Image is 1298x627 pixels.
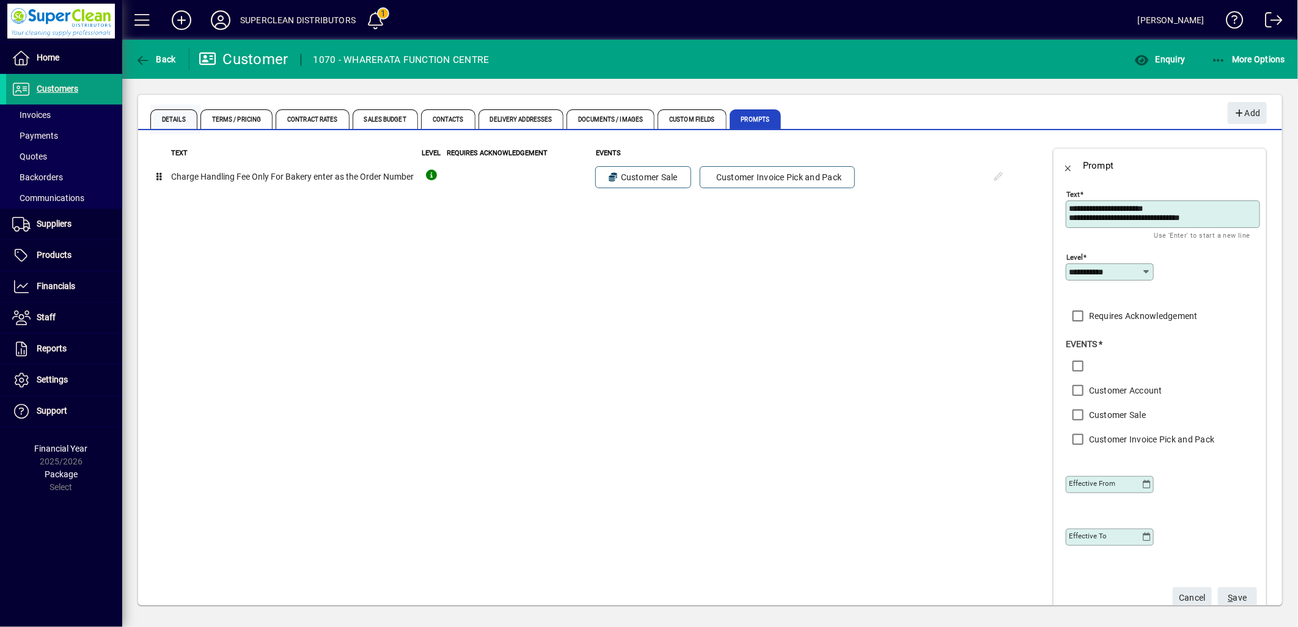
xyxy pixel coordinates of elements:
a: Backorders [6,167,122,188]
span: Payments [12,131,58,141]
span: Back [135,54,176,64]
button: Enquiry [1131,48,1188,70]
a: Suppliers [6,209,122,240]
a: Financials [6,271,122,302]
span: ave [1228,588,1247,608]
span: Add [1234,103,1260,123]
mat-label: Effective To [1069,532,1107,540]
span: Financial Year [35,444,88,453]
a: Support [6,396,122,427]
th: Requires Acknowledgement [446,148,595,159]
th: Events [595,148,983,159]
span: More Options [1211,54,1286,64]
span: Terms / Pricing [200,109,273,129]
td: Charge Handling Fee Only For Bakery enter as the Order Number [171,159,417,195]
span: Delivery Addresses [479,109,564,129]
span: Products [37,250,71,260]
span: Details [150,109,197,129]
div: Prompt [1083,156,1114,175]
span: Contacts [421,109,475,129]
button: Add [162,9,201,31]
div: SUPERCLEAN DISTRIBUTORS [240,10,356,30]
span: Home [37,53,59,62]
span: Customer Invoice Pick and Pack [713,171,842,183]
button: Back [1054,151,1083,180]
div: 1070 - WHARERATA FUNCTION CENTRE [313,50,490,70]
label: Requires Acknowledgement [1087,310,1198,322]
a: Settings [6,365,122,395]
a: Home [6,43,122,73]
label: Customer Invoice Pick and Pack [1087,433,1215,446]
label: Customer Account [1087,384,1162,397]
span: Enquiry [1134,54,1185,64]
span: Events * [1066,339,1102,349]
span: Settings [37,375,68,384]
span: Suppliers [37,219,71,229]
mat-hint: Use 'Enter' to start a new line [1154,228,1250,242]
th: Text [171,148,417,159]
button: Save [1218,587,1257,609]
mat-label: Level [1066,253,1083,262]
span: Sales Budget [353,109,418,129]
a: Staff [6,302,122,333]
a: Quotes [6,146,122,167]
span: Cancel [1179,588,1206,608]
a: Payments [6,125,122,146]
a: Logout [1256,2,1283,42]
button: Add [1228,102,1267,124]
mat-label: Effective From [1069,479,1115,488]
span: Customers [37,84,78,94]
a: Reports [6,334,122,364]
span: Package [45,469,78,479]
span: Reports [37,343,67,353]
span: Financials [37,281,75,291]
span: Backorders [12,172,63,182]
span: Staff [37,312,56,322]
span: Invoices [12,110,51,120]
a: Invoices [6,105,122,125]
span: Custom Fields [658,109,726,129]
a: Products [6,240,122,271]
span: Quotes [12,152,47,161]
label: Customer Sale [1087,409,1146,421]
button: Cancel [1173,587,1212,609]
a: Communications [6,188,122,208]
span: Documents / Images [566,109,654,129]
button: Profile [201,9,240,31]
app-page-header-button: Back [122,48,189,70]
span: Contract Rates [276,109,349,129]
a: Knowledge Base [1217,2,1244,42]
th: Level [417,148,446,159]
mat-label: Text [1066,190,1080,199]
span: Prompts [730,109,782,129]
div: Customer [199,50,288,69]
button: Back [132,48,179,70]
span: Support [37,406,67,416]
span: S [1228,593,1233,603]
button: More Options [1208,48,1289,70]
span: Customer Sale [609,171,678,183]
div: [PERSON_NAME] [1138,10,1204,30]
span: Communications [12,193,84,203]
